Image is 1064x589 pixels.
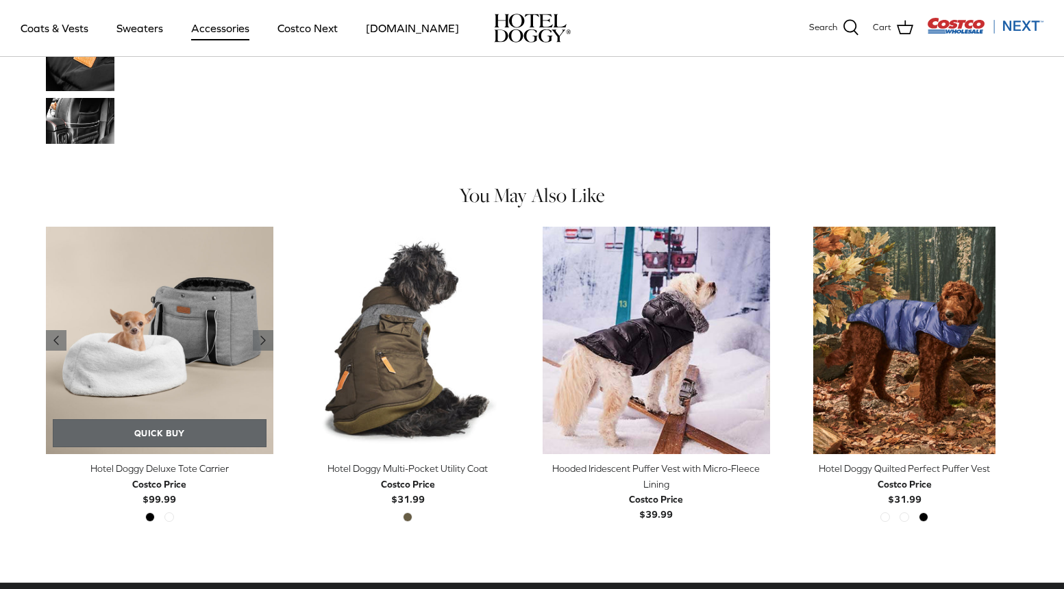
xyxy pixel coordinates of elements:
[629,492,683,507] div: Costco Price
[809,19,859,37] a: Search
[791,461,1019,507] a: Hotel Doggy Quilted Perfect Puffer Vest Costco Price$31.99
[878,477,932,505] b: $31.99
[46,227,274,455] a: Hotel Doggy Deluxe Tote Carrier
[46,461,274,476] div: Hotel Doggy Deluxe Tote Carrier
[46,461,274,507] a: Hotel Doggy Deluxe Tote Carrier Costco Price$99.99
[809,21,837,35] span: Search
[927,17,1043,34] img: Costco Next
[381,477,435,505] b: $31.99
[878,477,932,492] div: Costco Price
[629,492,683,520] b: $39.99
[494,14,571,42] a: hoteldoggy.com hoteldoggycom
[873,19,913,37] a: Cart
[294,461,522,476] div: Hotel Doggy Multi-Pocket Utility Coat
[53,419,267,447] a: Quick buy
[791,227,1019,455] a: Hotel Doggy Quilted Perfect Puffer Vest
[494,14,571,42] img: hoteldoggycom
[294,227,522,455] a: Hotel Doggy Multi-Pocket Utility Coat
[46,185,1019,206] h4: You May Also Like
[294,461,522,507] a: Hotel Doggy Multi-Pocket Utility Coat Costco Price$31.99
[46,98,114,144] a: Thumbnail Link
[543,461,771,523] a: Hooded Iridescent Puffer Vest with Micro-Fleece Lining Costco Price$39.99
[354,5,471,51] a: [DOMAIN_NAME]
[132,477,186,492] div: Costco Price
[132,477,186,505] b: $99.99
[265,5,350,51] a: Costco Next
[179,5,262,51] a: Accessories
[543,461,771,492] div: Hooded Iridescent Puffer Vest with Micro-Fleece Lining
[381,477,435,492] div: Costco Price
[46,330,66,351] a: Previous
[46,23,114,91] a: Thumbnail Link
[104,5,175,51] a: Sweaters
[543,227,771,455] a: Hooded Iridescent Puffer Vest with Micro-Fleece Lining
[873,21,891,35] span: Cart
[253,330,273,351] a: Previous
[791,461,1019,476] div: Hotel Doggy Quilted Perfect Puffer Vest
[8,5,101,51] a: Coats & Vests
[927,26,1043,36] a: Visit Costco Next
